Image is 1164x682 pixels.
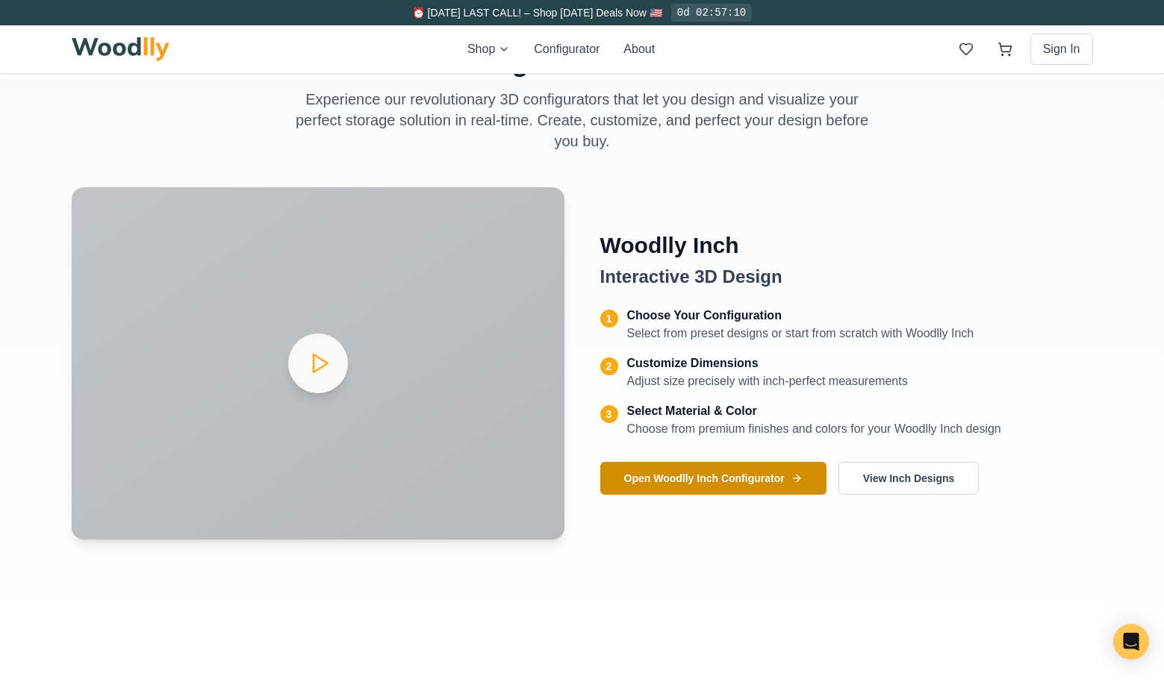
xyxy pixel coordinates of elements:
h4: Interactive 3D Design [600,265,1093,289]
p: Choose from premium finishes and colors for your Woodlly Inch design [627,420,1001,438]
span: ⏰ [DATE] LAST CALL! – Shop [DATE] Deals Now 🇺🇸 [412,7,662,19]
video: Your browser does not support the video tag. [72,187,564,539]
button: Open Woodlly Inch Configurator [600,462,827,495]
span: 1 [606,311,612,326]
h3: Woodlly Inch [600,232,1093,259]
div: Open Intercom Messenger [1113,624,1149,660]
img: Woodlly [72,37,170,61]
button: Configurator [534,40,600,58]
div: 0d 02:57:10 [671,4,752,22]
button: About [623,40,655,58]
button: Sign In [1030,34,1093,65]
p: Select from preset designs or start from scratch with Woodlly Inch [627,325,974,342]
p: Adjust size precisely with inch-perfect measurements [627,372,908,390]
h5: Customize Dimensions [627,354,908,372]
button: View Inch Designs [838,462,980,495]
button: Shop [467,40,510,58]
p: Experience our revolutionary 3D configurators that let you design and visualize your perfect stor... [296,89,869,151]
span: 2 [606,359,612,374]
h5: Choose Your Configuration [627,307,974,325]
span: 3 [606,407,612,422]
h5: Select Material & Color [627,402,1001,420]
